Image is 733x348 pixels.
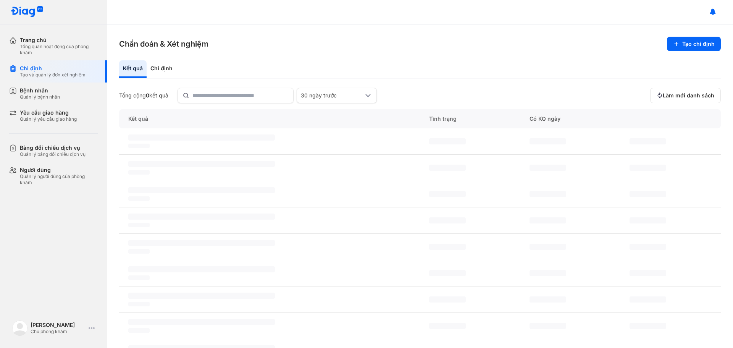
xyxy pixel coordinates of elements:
[119,92,168,99] div: Tổng cộng kết quả
[31,329,86,335] div: Chủ phòng khám
[429,138,466,144] span: ‌
[530,323,566,329] span: ‌
[429,217,466,223] span: ‌
[630,217,666,223] span: ‌
[128,240,275,246] span: ‌
[630,296,666,303] span: ‌
[630,244,666,250] span: ‌
[128,302,150,306] span: ‌
[20,151,86,157] div: Quản lý bảng đối chiếu dịch vụ
[630,323,666,329] span: ‌
[530,138,566,144] span: ‌
[429,270,466,276] span: ‌
[128,328,150,333] span: ‌
[429,296,466,303] span: ‌
[128,214,275,220] span: ‌
[20,65,86,72] div: Chỉ định
[429,323,466,329] span: ‌
[301,92,363,99] div: 30 ngày trước
[146,92,149,99] span: 0
[530,244,566,250] span: ‌
[663,92,714,99] span: Làm mới danh sách
[630,270,666,276] span: ‌
[530,217,566,223] span: ‌
[128,161,275,167] span: ‌
[630,191,666,197] span: ‌
[119,109,420,128] div: Kết quả
[20,109,77,116] div: Yêu cầu giao hàng
[420,109,520,128] div: Tình trạng
[119,39,208,49] h3: Chẩn đoán & Xét nghiệm
[429,244,466,250] span: ‌
[530,296,566,303] span: ‌
[630,138,666,144] span: ‌
[147,60,176,78] div: Chỉ định
[119,60,147,78] div: Kết quả
[650,88,721,103] button: Làm mới danh sách
[128,144,150,148] span: ‌
[128,134,275,141] span: ‌
[128,170,150,175] span: ‌
[20,173,98,186] div: Quản lý người dùng của phòng khám
[530,165,566,171] span: ‌
[31,322,86,329] div: [PERSON_NAME]
[128,275,150,280] span: ‌
[128,223,150,227] span: ‌
[20,94,60,100] div: Quản lý bệnh nhân
[20,116,77,122] div: Quản lý yêu cầu giao hàng
[11,6,44,18] img: logo
[20,144,86,151] div: Bảng đối chiếu dịch vụ
[520,109,621,128] div: Có KQ ngày
[20,87,60,94] div: Bệnh nhân
[429,165,466,171] span: ‌
[630,165,666,171] span: ‌
[429,191,466,197] span: ‌
[128,266,275,272] span: ‌
[530,270,566,276] span: ‌
[20,72,86,78] div: Tạo và quản lý đơn xét nghiệm
[128,293,275,299] span: ‌
[128,319,275,325] span: ‌
[128,196,150,201] span: ‌
[667,37,721,51] button: Tạo chỉ định
[530,191,566,197] span: ‌
[20,44,98,56] div: Tổng quan hoạt động của phòng khám
[128,187,275,193] span: ‌
[12,320,27,336] img: logo
[20,37,98,44] div: Trang chủ
[20,167,98,173] div: Người dùng
[128,249,150,254] span: ‌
